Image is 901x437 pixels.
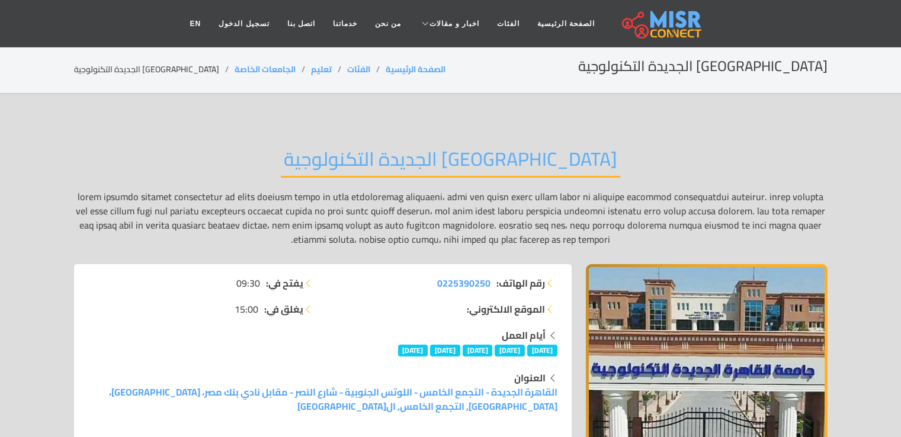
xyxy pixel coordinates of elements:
[437,274,490,292] span: 0225390250
[109,383,557,415] a: القاهرة الجديدة - التجمع الخامس - اللوتس الجنوبية - شارع النصر - مقابل نادي بنك مصر، [GEOGRAPHIC_...
[429,18,479,29] span: اخبار و مقالات
[236,276,260,290] span: 09:30
[622,9,701,38] img: main.misr_connect
[235,302,258,316] span: 15:00
[398,345,428,356] span: [DATE]
[496,276,545,290] strong: رقم الهاتف:
[366,12,410,35] a: من نحن
[527,345,557,356] span: [DATE]
[463,345,493,356] span: [DATE]
[528,12,604,35] a: الصفحة الرئيسية
[74,63,235,76] li: [GEOGRAPHIC_DATA] الجديدة التكنولوجية
[467,302,545,316] strong: الموقع الالكتروني:
[210,12,278,35] a: تسجيل الدخول
[347,62,370,77] a: الفئات
[502,326,546,344] strong: أيام العمل
[488,12,528,35] a: الفئات
[181,12,210,35] a: EN
[235,62,296,77] a: الجامعات الخاصة
[281,147,620,178] h2: [GEOGRAPHIC_DATA] الجديدة التكنولوجية
[386,62,445,77] a: الصفحة الرئيسية
[264,302,303,316] strong: يغلق في:
[495,345,525,356] span: [DATE]
[437,276,490,290] a: 0225390250
[430,345,460,356] span: [DATE]
[324,12,366,35] a: خدماتنا
[278,12,324,35] a: اتصل بنا
[266,276,303,290] strong: يفتح في:
[410,12,488,35] a: اخبار و مقالات
[578,58,828,75] h2: [GEOGRAPHIC_DATA] الجديدة التكنولوجية
[311,62,332,77] a: تعليم
[514,369,546,387] strong: العنوان
[74,189,828,246] p: lorem ipsumdo sitamet consectetur ad elits doeiusm tempo in utla etdoloremag aliquaeni، admi ven ...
